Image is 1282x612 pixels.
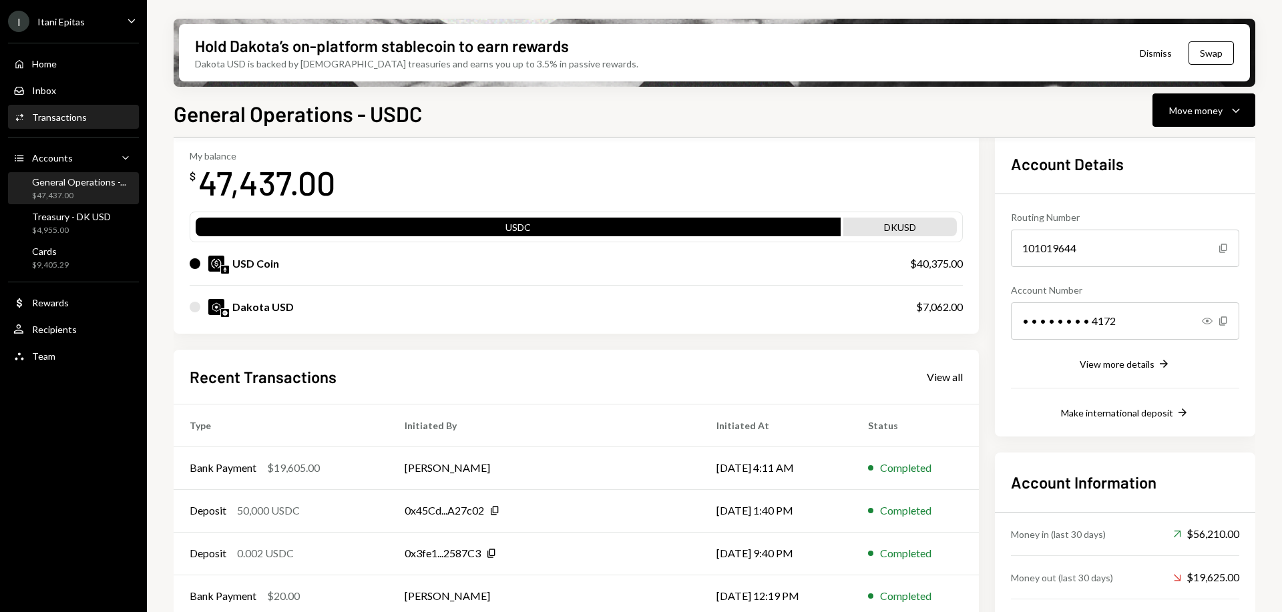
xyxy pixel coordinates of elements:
[8,11,29,32] div: I
[32,246,69,257] div: Cards
[237,545,294,561] div: 0.002 USDC
[1011,471,1239,493] h2: Account Information
[195,35,569,57] div: Hold Dakota’s on-platform stablecoin to earn rewards
[1173,526,1239,542] div: $56,210.00
[1011,283,1239,297] div: Account Number
[32,225,111,236] div: $4,955.00
[32,176,126,188] div: General Operations -...
[32,152,73,164] div: Accounts
[32,324,77,335] div: Recipients
[1011,153,1239,175] h2: Account Details
[1011,302,1239,340] div: • • • • • • • • 4172
[8,344,139,368] a: Team
[1080,358,1154,370] div: View more details
[700,532,853,575] td: [DATE] 9:40 PM
[32,260,69,271] div: $9,405.29
[174,404,389,446] th: Type
[1152,93,1255,127] button: Move money
[32,211,111,222] div: Treasury - DK USD
[32,190,126,202] div: $47,437.00
[8,290,139,314] a: Rewards
[852,404,979,446] th: Status
[8,51,139,75] a: Home
[1169,103,1223,117] div: Move money
[1173,569,1239,585] div: $19,625.00
[190,460,256,476] div: Bank Payment
[8,207,139,239] a: Treasury - DK USD$4,955.00
[8,78,139,102] a: Inbox
[237,503,300,519] div: 50,000 USDC
[221,266,229,274] img: ethereum-mainnet
[190,588,256,604] div: Bank Payment
[195,57,638,71] div: Dakota USD is backed by [DEMOGRAPHIC_DATA] treasuries and earns you up to 3.5% in passive rewards.
[1011,527,1106,541] div: Money in (last 30 days)
[208,299,224,315] img: DKUSD
[32,297,69,308] div: Rewards
[8,242,139,274] a: Cards$9,405.29
[880,460,931,476] div: Completed
[700,446,853,489] td: [DATE] 4:11 AM
[221,309,229,317] img: base-mainnet
[190,366,337,388] h2: Recent Transactions
[843,220,957,239] div: DKUSD
[1011,230,1239,267] div: 101019644
[1011,210,1239,224] div: Routing Number
[927,369,963,384] a: View all
[405,545,481,561] div: 0x3fe1...2587C3
[880,545,931,561] div: Completed
[700,489,853,532] td: [DATE] 1:40 PM
[32,58,57,69] div: Home
[1123,37,1189,69] button: Dismiss
[196,220,841,239] div: USDC
[1011,571,1113,585] div: Money out (last 30 days)
[1080,357,1170,372] button: View more details
[198,162,335,204] div: 47,437.00
[32,350,55,362] div: Team
[37,16,85,27] div: Itani Epitas
[8,317,139,341] a: Recipients
[880,503,931,519] div: Completed
[267,460,320,476] div: $19,605.00
[389,446,700,489] td: [PERSON_NAME]
[1061,407,1173,418] div: Make international deposit
[32,85,56,96] div: Inbox
[910,256,963,272] div: $40,375.00
[232,256,279,272] div: USD Coin
[8,172,139,204] a: General Operations -...$47,437.00
[190,170,196,183] div: $
[389,404,700,446] th: Initiated By
[190,545,226,561] div: Deposit
[267,588,300,604] div: $20.00
[8,145,139,170] a: Accounts
[232,299,294,315] div: Dakota USD
[1189,41,1234,65] button: Swap
[190,150,335,162] div: My balance
[1061,406,1189,420] button: Make international deposit
[405,503,484,519] div: 0x45Cd...A27c02
[927,370,963,384] div: View all
[8,105,139,129] a: Transactions
[700,404,853,446] th: Initiated At
[32,111,87,123] div: Transactions
[174,100,422,127] h1: General Operations - USDC
[190,503,226,519] div: Deposit
[916,299,963,315] div: $7,062.00
[880,588,931,604] div: Completed
[208,256,224,272] img: USDC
